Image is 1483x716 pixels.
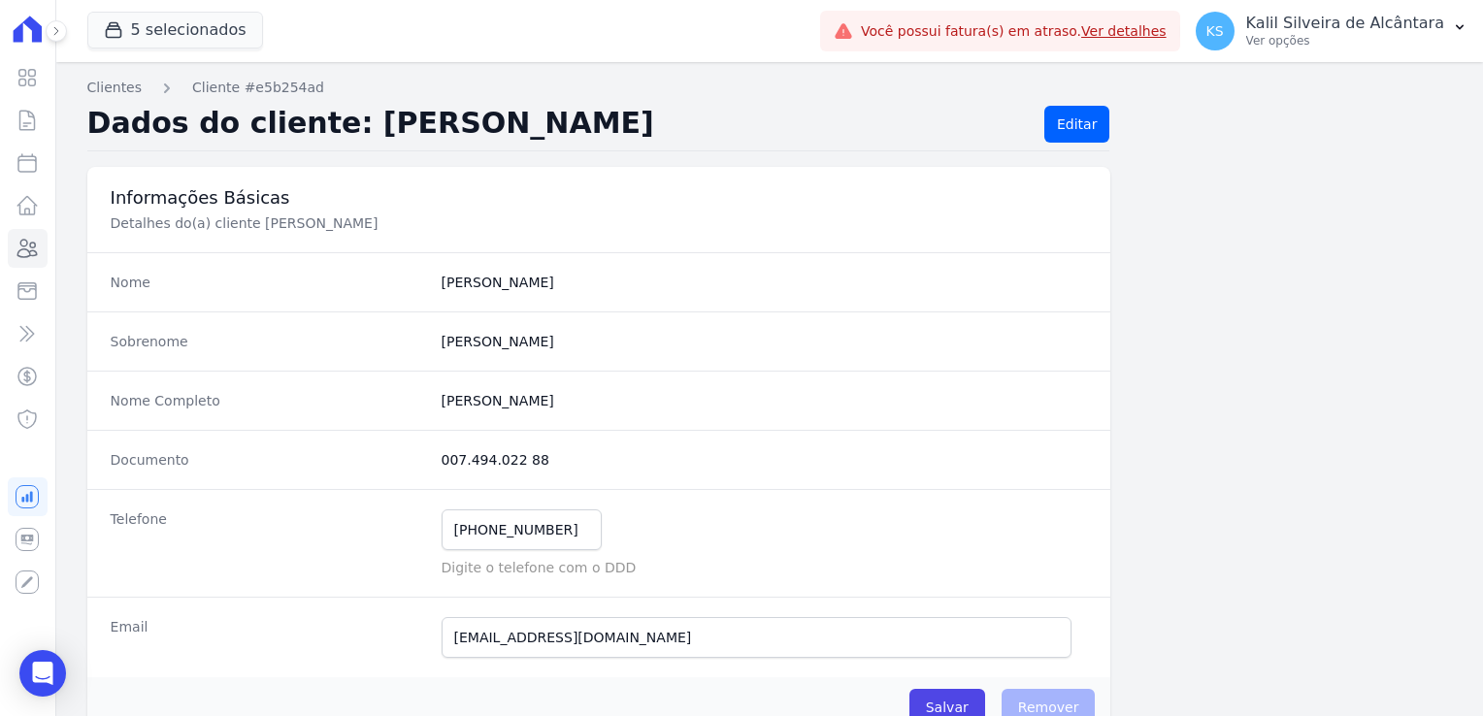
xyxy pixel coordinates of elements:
[111,186,1088,210] h3: Informações Básicas
[442,273,1088,292] dd: [PERSON_NAME]
[111,391,426,410] dt: Nome Completo
[1206,24,1224,38] span: KS
[1081,23,1167,39] a: Ver detalhes
[442,332,1088,351] dd: [PERSON_NAME]
[19,650,66,697] div: Open Intercom Messenger
[111,450,426,470] dt: Documento
[442,558,1088,577] p: Digite o telefone com o DDD
[1180,4,1483,58] button: KS Kalil Silveira de Alcântara Ver opções
[87,106,1029,143] h2: Dados do cliente: [PERSON_NAME]
[111,273,426,292] dt: Nome
[111,332,426,351] dt: Sobrenome
[111,213,763,233] p: Detalhes do(a) cliente [PERSON_NAME]
[192,78,324,98] a: Cliente #e5b254ad
[111,617,426,658] dt: Email
[87,78,142,98] a: Clientes
[1044,106,1109,143] a: Editar
[111,509,426,577] dt: Telefone
[442,391,1088,410] dd: [PERSON_NAME]
[87,12,263,49] button: 5 selecionados
[87,78,1452,98] nav: Breadcrumb
[442,450,1088,470] dd: 007.494.022 88
[861,21,1167,42] span: Você possui fatura(s) em atraso.
[1246,14,1444,33] p: Kalil Silveira de Alcântara
[1246,33,1444,49] p: Ver opções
